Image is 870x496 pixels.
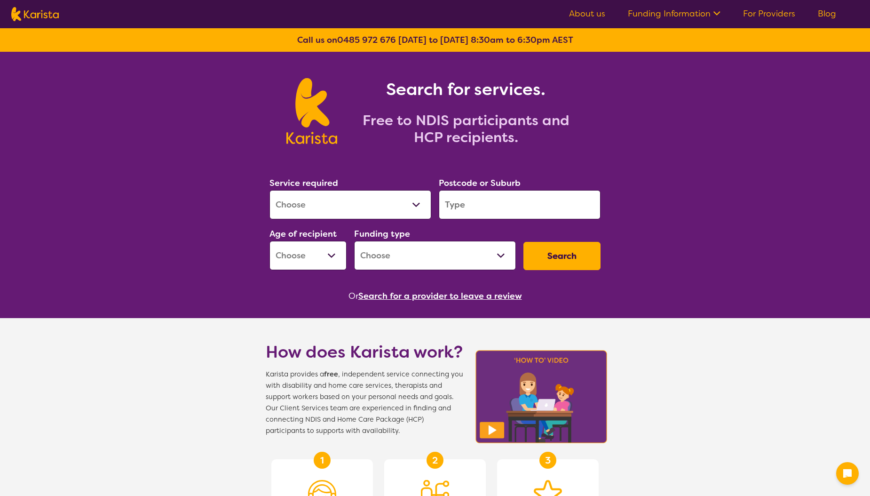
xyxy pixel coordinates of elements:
[348,78,584,101] h1: Search for services.
[743,8,795,19] a: For Providers
[269,228,337,240] label: Age of recipient
[523,242,601,270] button: Search
[569,8,605,19] a: About us
[324,370,338,379] b: free
[358,289,522,303] button: Search for a provider to leave a review
[427,452,443,469] div: 2
[354,228,410,240] label: Funding type
[269,177,338,189] label: Service required
[286,78,337,144] img: Karista logo
[11,7,59,21] img: Karista logo
[337,34,396,46] a: 0485 972 676
[314,452,331,469] div: 1
[439,177,521,189] label: Postcode or Suburb
[266,341,463,363] h1: How does Karista work?
[818,8,836,19] a: Blog
[539,452,556,469] div: 3
[628,8,720,19] a: Funding Information
[266,369,463,437] span: Karista provides a , independent service connecting you with disability and home care services, t...
[297,34,573,46] b: Call us on [DATE] to [DATE] 8:30am to 6:30pm AEST
[439,190,601,219] input: Type
[348,289,358,303] span: Or
[348,112,584,146] h2: Free to NDIS participants and HCP recipients.
[473,347,610,446] img: Karista video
